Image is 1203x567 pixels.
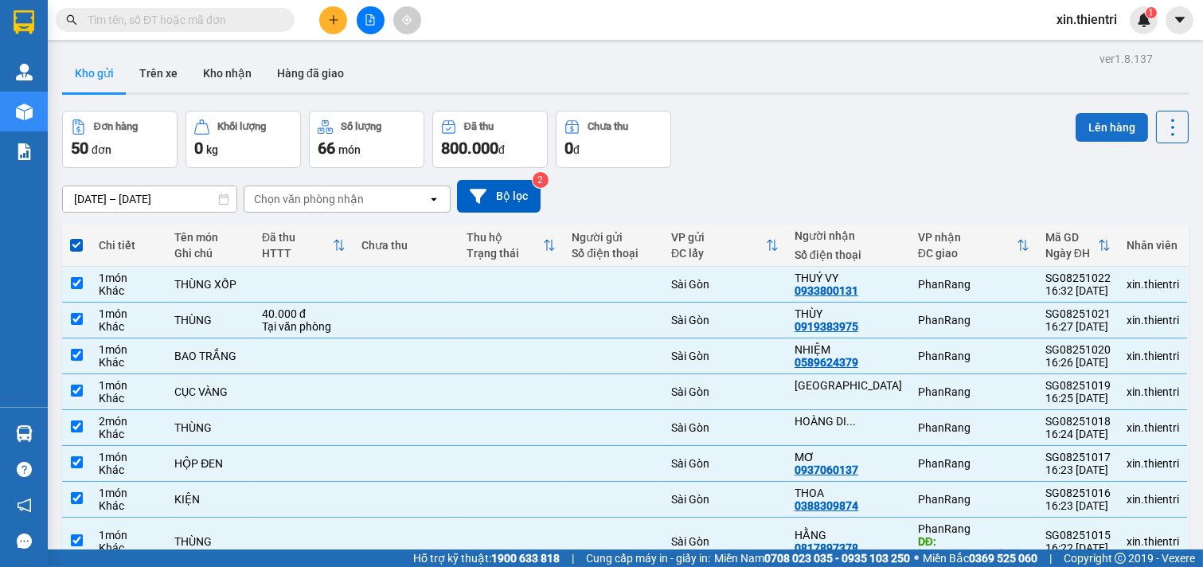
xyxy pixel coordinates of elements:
span: aim [401,14,412,25]
button: Kho nhận [190,54,264,92]
div: Ngày ĐH [1045,247,1098,260]
div: HẰNG [795,529,902,542]
div: Khác [99,463,158,476]
div: THÙY [795,307,902,320]
div: PhanRang [918,493,1029,506]
div: 1 món [99,272,158,284]
span: search [66,14,77,25]
div: Chưa thu [588,121,628,132]
div: 1 món [99,487,158,499]
div: 1 món [99,451,158,463]
th: Toggle SortBy [663,225,787,267]
div: Chọn văn phòng nhận [254,191,364,207]
div: 0919383975 [795,320,858,333]
div: xin.thientri [1127,457,1179,470]
div: Sài Gòn [671,457,779,470]
span: file-add [365,14,376,25]
span: xin.thientri [1044,10,1130,29]
div: Khác [99,356,158,369]
div: MƠ [795,451,902,463]
div: ĐC giao [918,247,1017,260]
span: notification [17,498,32,513]
svg: open [428,193,440,205]
div: 16:27 [DATE] [1045,320,1111,333]
div: NHIỆM [795,343,902,356]
span: | [1049,549,1052,567]
div: PhanRang [918,385,1029,398]
div: Khác [99,428,158,440]
div: xin.thientri [1127,314,1179,327]
div: SG08251019 [1045,379,1111,392]
span: đơn [92,143,111,156]
div: ĐC lấy [671,247,766,260]
input: Tìm tên, số ĐT hoặc mã đơn [88,11,275,29]
div: PhanRang [918,278,1029,291]
div: PhanRang [918,522,1029,535]
div: Số điện thoại [572,247,655,260]
button: Đơn hàng50đơn [62,111,178,168]
div: 40.000 đ [262,307,346,320]
div: HTTT [262,247,333,260]
input: Select a date range. [63,186,236,212]
div: xin.thientri [1127,493,1179,506]
b: Gửi khách hàng [98,23,158,98]
div: 0388309874 [795,499,858,512]
button: caret-down [1166,6,1193,34]
div: 1 món [99,343,158,356]
div: Chi tiết [99,239,158,252]
button: Lên hàng [1076,113,1148,142]
span: đ [498,143,505,156]
img: warehouse-icon [16,104,33,120]
strong: 0369 525 060 [969,552,1037,565]
div: SG08251016 [1045,487,1111,499]
button: Đã thu800.000đ [432,111,548,168]
img: solution-icon [16,143,33,160]
img: warehouse-icon [16,64,33,80]
div: Tên món [174,231,246,244]
div: Khác [99,284,158,297]
span: Miền Nam [714,549,910,567]
div: Khác [99,392,158,405]
div: SG08251015 [1045,529,1111,542]
span: ⚪️ [914,555,919,561]
div: Số lượng [341,121,381,132]
div: Số điện thoại [795,248,902,261]
div: 16:26 [DATE] [1045,356,1111,369]
sup: 2 [533,172,549,188]
button: Khối lượng0kg [186,111,301,168]
span: 50 [71,139,88,158]
button: plus [319,6,347,34]
div: Khối lượng [217,121,266,132]
span: Miền Bắc [923,549,1037,567]
div: 0589624379 [795,356,858,369]
div: xin.thientri [1127,350,1179,362]
div: 16:23 [DATE] [1045,499,1111,512]
th: Toggle SortBy [1037,225,1119,267]
button: Hàng đã giao [264,54,357,92]
div: 16:32 [DATE] [1045,284,1111,297]
div: Sài Gòn [671,535,779,548]
div: HẢI CHÂU [795,379,902,392]
img: warehouse-icon [16,425,33,442]
div: ver 1.8.137 [1099,50,1153,68]
div: Người gửi [572,231,655,244]
span: 1 [1148,7,1154,18]
b: [DOMAIN_NAME] [134,61,219,73]
div: Ghi chú [174,247,246,260]
div: 1 món [99,307,158,320]
div: PhanRang [918,421,1029,434]
div: Sài Gòn [671,421,779,434]
span: 0 [194,139,203,158]
span: Cung cấp máy in - giấy in: [586,549,710,567]
div: VP gửi [671,231,766,244]
div: 16:22 [DATE] [1045,542,1111,554]
div: 16:25 [DATE] [1045,392,1111,405]
div: HỘP ĐEN [174,457,246,470]
div: Sài Gòn [671,493,779,506]
div: Đã thu [464,121,494,132]
div: Sài Gòn [671,314,779,327]
div: SG08251022 [1045,272,1111,284]
span: caret-down [1173,13,1187,27]
div: Khác [99,542,158,554]
span: 800.000 [441,139,498,158]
